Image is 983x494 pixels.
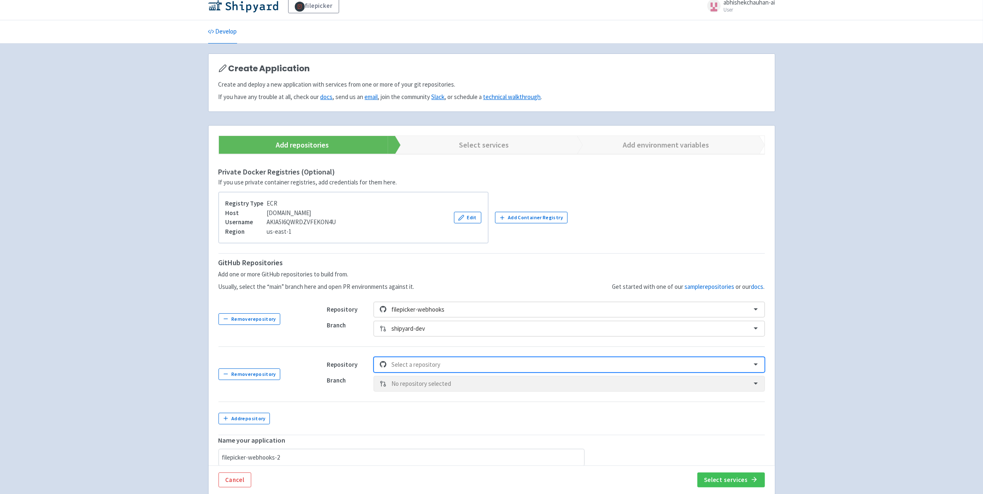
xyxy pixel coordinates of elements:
button: Add Container Registry [495,212,568,223]
strong: Repository [327,361,357,368]
button: Addrepository [218,413,270,424]
div: AKIA5I6QWRDZVFEKON4U [226,218,336,227]
b: Region [226,228,245,235]
button: Removerepository [218,368,281,380]
div: ECR [226,199,336,208]
span: Create Application [228,64,310,73]
a: Slack [432,93,445,101]
a: email [365,93,378,101]
small: User [724,7,775,12]
h4: Private Docker Registries (Optional) [218,168,765,176]
a: technical walkthrough [483,93,541,101]
strong: GitHub Repositories [218,258,283,267]
button: Removerepository [218,313,281,325]
a: Develop [208,20,237,44]
div: If you use private container registries, add credentials for them here. [218,178,765,187]
a: docs [320,93,333,101]
p: Get started with one of our or our . [612,282,765,292]
p: Usually, select the “main” branch here and open PR environments against it. [218,282,415,292]
a: Cancel [218,472,251,487]
button: Select services [697,472,765,487]
strong: Branch [327,321,346,329]
div: us-east-1 [226,227,336,237]
strong: Branch [327,376,346,384]
p: Create and deploy a new application with services from one or more of your git repositories. [218,80,765,90]
div: [DOMAIN_NAME] [226,208,336,218]
a: samplerepositories [685,283,735,291]
a: docs [751,283,764,291]
strong: Repository [327,305,357,313]
b: Host [226,209,239,217]
b: Registry Type [226,199,264,207]
b: Username [226,218,253,226]
a: Select services [388,136,570,154]
button: Edit [454,212,481,223]
a: Add repositories [206,136,388,154]
p: If you have any trouble at all, check our , send us an , join the community , or schedule a . [218,92,765,102]
h5: Name your application [218,437,765,444]
a: Add environment variables [570,136,752,154]
p: Add one or more GitHub repositories to build from. [218,270,415,279]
